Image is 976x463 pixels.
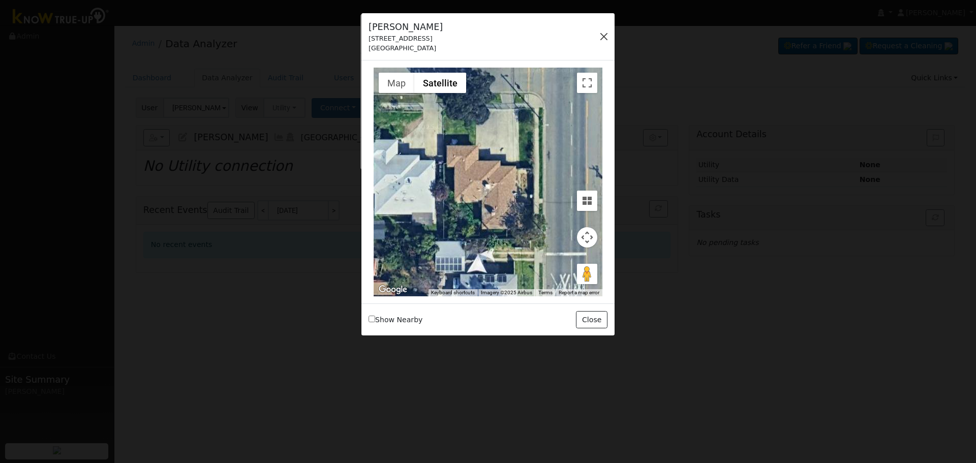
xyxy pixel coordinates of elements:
[577,227,597,248] button: Map camera controls
[559,290,599,295] a: Report a map error
[577,73,597,93] button: Toggle fullscreen view
[538,290,553,295] a: Terms
[369,34,443,43] div: [STREET_ADDRESS]
[376,283,410,296] a: Open this area in Google Maps (opens a new window)
[379,73,414,93] button: Show street map
[414,73,466,93] button: Show satellite imagery
[577,264,597,284] button: Drag Pegman onto the map to open Street View
[577,191,597,211] button: Tilt map
[576,311,607,328] button: Close
[376,283,410,296] img: Google
[369,20,443,34] h5: [PERSON_NAME]
[431,289,475,296] button: Keyboard shortcuts
[369,316,375,322] input: Show Nearby
[369,315,422,325] label: Show Nearby
[481,290,532,295] span: Imagery ©2025 Airbus
[369,43,443,53] div: [GEOGRAPHIC_DATA]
